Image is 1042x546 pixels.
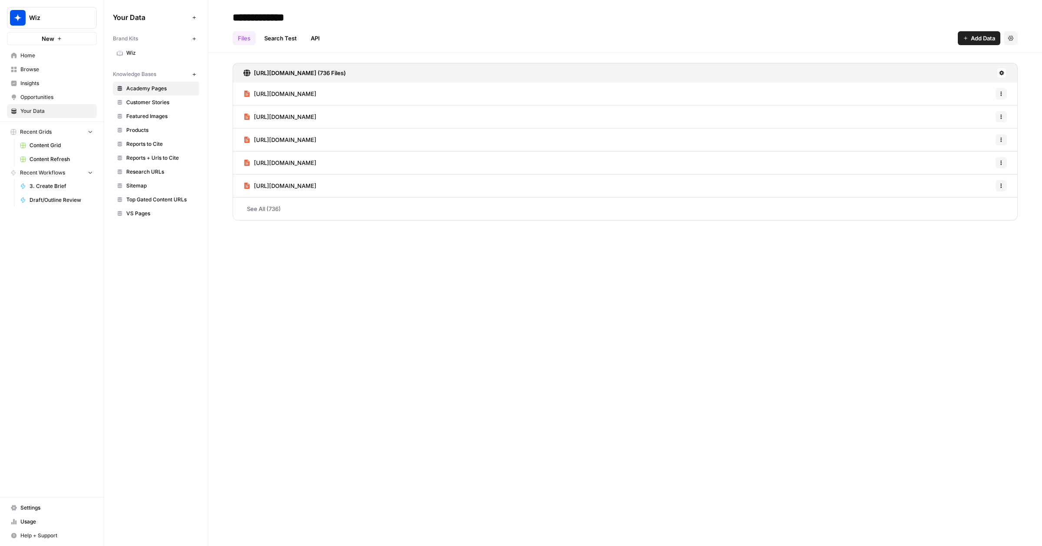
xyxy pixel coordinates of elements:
[16,152,97,166] a: Content Refresh
[7,32,97,45] button: New
[233,197,1018,220] a: See All (736)
[243,151,316,174] a: [URL][DOMAIN_NAME]
[126,85,195,92] span: Academy Pages
[7,529,97,543] button: Help + Support
[7,90,97,104] a: Opportunities
[113,35,138,43] span: Brand Kits
[126,49,195,57] span: Wiz
[254,158,316,167] span: [URL][DOMAIN_NAME]
[16,179,97,193] a: 3. Create Brief
[243,63,346,82] a: [URL][DOMAIN_NAME] (736 Files)
[20,169,65,177] span: Recent Workflows
[243,82,316,105] a: [URL][DOMAIN_NAME]
[7,125,97,138] button: Recent Grids
[7,104,97,118] a: Your Data
[126,196,195,204] span: Top Gated Content URLs
[958,31,1000,45] button: Add Data
[16,193,97,207] a: Draft/Outline Review
[7,7,97,29] button: Workspace: Wiz
[7,166,97,179] button: Recent Workflows
[113,179,199,193] a: Sitemap
[7,49,97,62] a: Home
[243,105,316,128] a: [URL][DOMAIN_NAME]
[7,515,97,529] a: Usage
[113,151,199,165] a: Reports + Urls to Cite
[20,107,93,115] span: Your Data
[20,66,93,73] span: Browse
[306,31,325,45] a: API
[113,12,189,23] span: Your Data
[126,140,195,148] span: Reports to Cite
[971,34,995,43] span: Add Data
[30,155,93,163] span: Content Refresh
[254,181,316,190] span: [URL][DOMAIN_NAME]
[233,31,256,45] a: Files
[113,46,199,60] a: Wiz
[254,89,316,98] span: [URL][DOMAIN_NAME]
[126,168,195,176] span: Research URLs
[113,207,199,220] a: VS Pages
[259,31,302,45] a: Search Test
[20,518,93,526] span: Usage
[126,99,195,106] span: Customer Stories
[16,138,97,152] a: Content Grid
[20,79,93,87] span: Insights
[243,174,316,197] a: [URL][DOMAIN_NAME]
[126,210,195,217] span: VS Pages
[20,52,93,59] span: Home
[113,165,199,179] a: Research URLs
[20,128,52,136] span: Recent Grids
[254,69,346,77] h3: [URL][DOMAIN_NAME] (736 Files)
[20,504,93,512] span: Settings
[113,82,199,95] a: Academy Pages
[7,62,97,76] a: Browse
[113,123,199,137] a: Products
[126,126,195,134] span: Products
[113,70,156,78] span: Knowledge Bases
[243,128,316,151] a: [URL][DOMAIN_NAME]
[7,501,97,515] a: Settings
[126,112,195,120] span: Featured Images
[113,95,199,109] a: Customer Stories
[7,76,97,90] a: Insights
[254,135,316,144] span: [URL][DOMAIN_NAME]
[20,93,93,101] span: Opportunities
[20,532,93,539] span: Help + Support
[126,182,195,190] span: Sitemap
[113,137,199,151] a: Reports to Cite
[30,196,93,204] span: Draft/Outline Review
[126,154,195,162] span: Reports + Urls to Cite
[254,112,316,121] span: [URL][DOMAIN_NAME]
[30,141,93,149] span: Content Grid
[113,193,199,207] a: Top Gated Content URLs
[30,182,93,190] span: 3. Create Brief
[10,10,26,26] img: Wiz Logo
[113,109,199,123] a: Featured Images
[29,13,82,22] span: Wiz
[42,34,54,43] span: New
